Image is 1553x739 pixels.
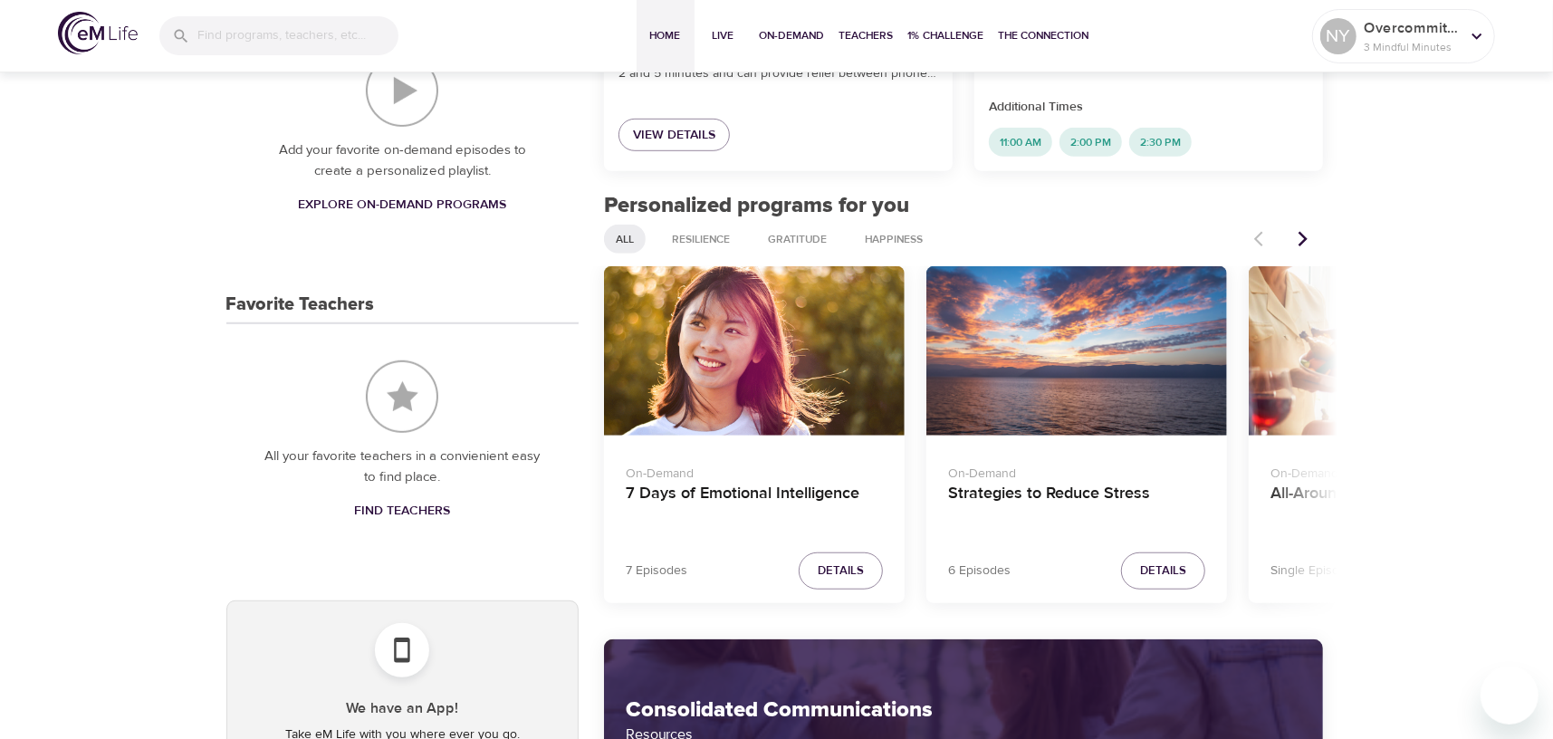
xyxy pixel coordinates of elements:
h3: Favorite Teachers [226,294,375,315]
span: 11:00 AM [989,135,1052,150]
div: 2:00 PM [1059,128,1122,157]
a: View Details [618,119,730,152]
span: On-Demand [760,26,825,45]
img: logo [58,12,138,54]
button: Next items [1283,219,1323,259]
p: Overcommitted [1364,17,1460,39]
button: Strategies to Reduce Stress [926,266,1227,436]
span: Details [818,561,864,581]
div: Gratitude [756,225,839,254]
div: NY [1320,18,1356,54]
div: 2:30 PM [1129,128,1192,157]
h4: Strategies to Reduce Stress [948,484,1205,527]
div: Happiness [853,225,935,254]
p: All your favorite teachers in a convienient easy to find place. [263,446,542,487]
a: Explore On-Demand Programs [291,188,513,222]
p: 7 Episodes [626,561,687,581]
button: Details [1121,552,1205,590]
p: Single Episode [1270,561,1354,581]
span: Gratitude [757,232,838,247]
span: 2:00 PM [1059,135,1122,150]
span: Teachers [839,26,894,45]
span: Find Teachers [354,500,450,523]
span: Home [644,26,687,45]
p: On-Demand [626,457,883,484]
span: All [605,232,645,247]
span: 2:30 PM [1129,135,1192,150]
a: Find Teachers [347,494,457,528]
span: The Connection [999,26,1089,45]
span: 1% Challenge [908,26,984,45]
div: Resilience [660,225,742,254]
h2: Consolidated Communications [626,697,1302,724]
button: All-Around Appreciation [1249,266,1549,436]
span: Details [1140,561,1186,581]
span: Resilience [661,232,741,247]
p: Additional Times [989,98,1309,117]
p: 6 Episodes [948,561,1011,581]
p: On-Demand [948,457,1205,484]
iframe: Button to launch messaging window [1481,667,1539,725]
div: All [604,225,646,254]
img: Favorite Teachers [366,360,438,433]
p: On-Demand [1270,457,1528,484]
span: View Details [633,124,715,147]
h4: 7 Days of Emotional Intelligence [626,484,883,527]
span: Live [702,26,745,45]
input: Find programs, teachers, etc... [197,16,398,55]
p: Add your favorite on-demand episodes to create a personalized playlist. [263,140,542,181]
h5: We have an App! [242,699,563,718]
div: 11:00 AM [989,128,1052,157]
img: On-Demand Playlist [366,54,438,127]
h4: All-Around Appreciation [1270,484,1528,527]
p: 3 Mindful Minutes [1364,39,1460,55]
button: 7 Days of Emotional Intelligence [604,266,905,436]
h2: Personalized programs for you [604,193,1324,219]
span: Explore On-Demand Programs [298,194,506,216]
button: Details [799,552,883,590]
span: Happiness [854,232,934,247]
